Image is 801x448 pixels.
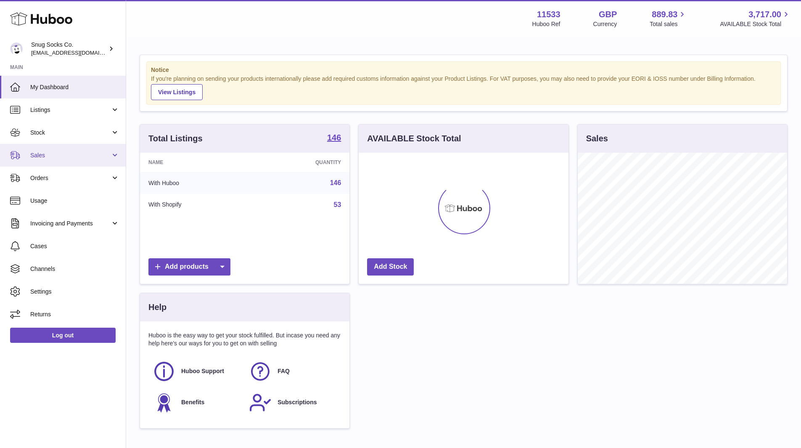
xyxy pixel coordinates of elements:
[151,84,203,100] a: View Listings
[593,20,617,28] div: Currency
[153,391,241,414] a: Benefits
[367,133,461,144] h3: AVAILABLE Stock Total
[30,310,119,318] span: Returns
[30,265,119,273] span: Channels
[537,9,560,20] strong: 11533
[151,66,776,74] strong: Notice
[586,133,608,144] h3: Sales
[148,331,341,347] p: Huboo is the easy way to get your stock fulfilled. But incase you need any help here's our ways f...
[140,194,253,216] td: With Shopify
[30,242,119,250] span: Cases
[30,129,111,137] span: Stock
[148,258,230,276] a: Add products
[599,9,617,20] strong: GBP
[278,398,317,406] span: Subscriptions
[30,197,119,205] span: Usage
[181,398,204,406] span: Benefits
[650,9,687,28] a: 889.83 Total sales
[720,20,791,28] span: AVAILABLE Stock Total
[30,106,111,114] span: Listings
[720,9,791,28] a: 3,717.00 AVAILABLE Stock Total
[532,20,560,28] div: Huboo Ref
[153,360,241,383] a: Huboo Support
[748,9,781,20] span: 3,717.00
[30,83,119,91] span: My Dashboard
[140,153,253,172] th: Name
[367,258,414,276] a: Add Stock
[278,367,290,375] span: FAQ
[148,133,203,144] h3: Total Listings
[330,179,341,186] a: 146
[30,151,111,159] span: Sales
[253,153,350,172] th: Quantity
[30,288,119,296] span: Settings
[148,302,167,313] h3: Help
[249,360,337,383] a: FAQ
[31,41,107,57] div: Snug Socks Co.
[650,20,687,28] span: Total sales
[652,9,677,20] span: 889.83
[151,75,776,100] div: If you're planning on sending your products internationally please add required customs informati...
[10,42,23,55] img: info@snugsocks.co.uk
[140,172,253,194] td: With Huboo
[327,133,341,143] a: 146
[334,201,341,208] a: 53
[327,133,341,142] strong: 146
[249,391,337,414] a: Subscriptions
[30,174,111,182] span: Orders
[30,220,111,228] span: Invoicing and Payments
[31,49,124,56] span: [EMAIL_ADDRESS][DOMAIN_NAME]
[10,328,116,343] a: Log out
[181,367,224,375] span: Huboo Support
